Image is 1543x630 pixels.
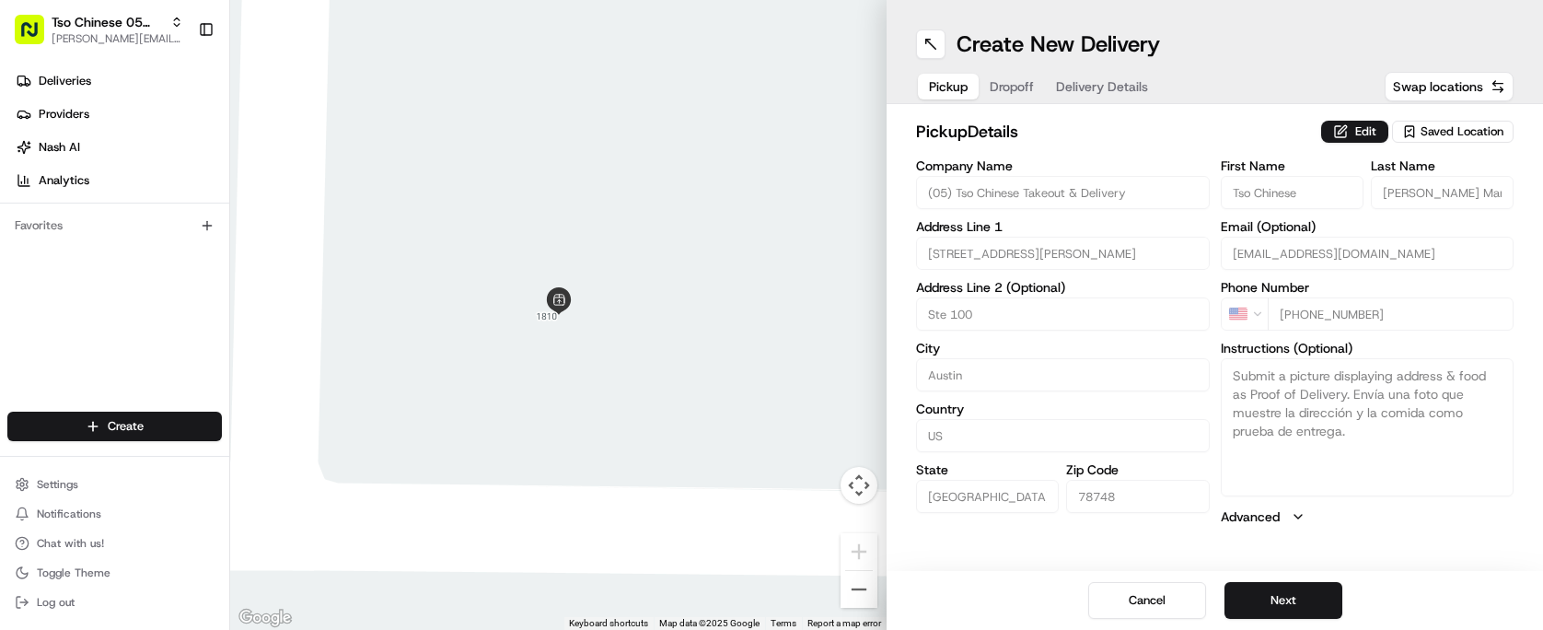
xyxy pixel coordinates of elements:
[1066,480,1209,513] input: Enter zip code
[1221,281,1514,294] label: Phone Number
[916,297,1210,331] input: Apartment, suite, unit, etc.
[108,418,144,435] span: Create
[11,260,148,293] a: 📗Knowledge Base
[313,181,335,204] button: Start new chat
[771,618,796,628] a: Terms
[7,166,229,195] a: Analytics
[7,7,191,52] button: Tso Chinese 05 [PERSON_NAME][PERSON_NAME][EMAIL_ADDRESS][DOMAIN_NAME]
[1371,159,1514,172] label: Last Name
[7,531,222,556] button: Chat with us!
[1221,507,1280,526] label: Advanced
[7,560,222,586] button: Toggle Theme
[1421,123,1503,140] span: Saved Location
[1088,582,1206,619] button: Cancel
[235,606,296,630] a: Open this area in Google Maps (opens a new window)
[1221,342,1514,355] label: Instructions (Optional)
[1056,77,1148,96] span: Delivery Details
[37,536,104,551] span: Chat with us!
[1321,121,1388,143] button: Edit
[990,77,1034,96] span: Dropoff
[1221,176,1363,209] input: Enter first name
[148,260,303,293] a: 💻API Documentation
[63,194,233,209] div: We're available if you need us!
[916,281,1210,294] label: Address Line 2 (Optional)
[1393,77,1483,96] span: Swap locations
[1066,463,1209,476] label: Zip Code
[841,571,877,608] button: Zoom out
[916,419,1210,452] input: Enter country
[37,267,141,286] span: Knowledge Base
[37,595,75,610] span: Log out
[1221,159,1363,172] label: First Name
[1224,582,1342,619] button: Next
[1221,507,1514,526] button: Advanced
[7,472,222,497] button: Settings
[7,589,222,615] button: Log out
[18,18,55,55] img: Nash
[916,402,1210,415] label: Country
[659,618,760,628] span: Map data ©2025 Google
[1221,358,1514,496] textarea: Submit a picture displaying address & food as Proof of Delivery. Envía una foto que muestre la di...
[174,267,296,286] span: API Documentation
[39,73,91,89] span: Deliveries
[37,477,78,492] span: Settings
[52,31,183,46] button: [PERSON_NAME][EMAIL_ADDRESS][DOMAIN_NAME]
[130,311,223,326] a: Powered byPylon
[7,133,229,162] a: Nash AI
[569,617,648,630] button: Keyboard shortcuts
[7,99,229,129] a: Providers
[929,77,968,96] span: Pickup
[235,606,296,630] img: Google
[1385,72,1514,101] button: Swap locations
[916,358,1210,391] input: Enter city
[1371,176,1514,209] input: Enter last name
[807,618,881,628] a: Report a map error
[18,269,33,284] div: 📗
[916,159,1210,172] label: Company Name
[1221,220,1514,233] label: Email (Optional)
[916,463,1059,476] label: State
[39,172,89,189] span: Analytics
[916,480,1059,513] input: Enter state
[916,220,1210,233] label: Address Line 1
[156,269,170,284] div: 💻
[39,106,89,122] span: Providers
[916,342,1210,355] label: City
[48,119,304,138] input: Clear
[841,533,877,570] button: Zoom in
[183,312,223,326] span: Pylon
[1221,237,1514,270] input: Enter email address
[39,139,80,156] span: Nash AI
[841,467,877,504] button: Map camera controls
[7,501,222,527] button: Notifications
[7,66,229,96] a: Deliveries
[916,119,1310,145] h2: pickup Details
[18,74,335,103] p: Welcome 👋
[37,566,110,580] span: Toggle Theme
[957,29,1160,59] h1: Create New Delivery
[7,211,222,240] div: Favorites
[37,507,101,521] span: Notifications
[1392,119,1514,145] button: Saved Location
[916,176,1210,209] input: Enter company name
[1268,297,1514,331] input: Enter phone number
[7,412,222,441] button: Create
[18,176,52,209] img: 1736555255976-a54dd68f-1ca7-489b-9aae-adbdc363a1c4
[63,176,302,194] div: Start new chat
[916,237,1210,270] input: Enter address
[52,13,163,31] button: Tso Chinese 05 [PERSON_NAME]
